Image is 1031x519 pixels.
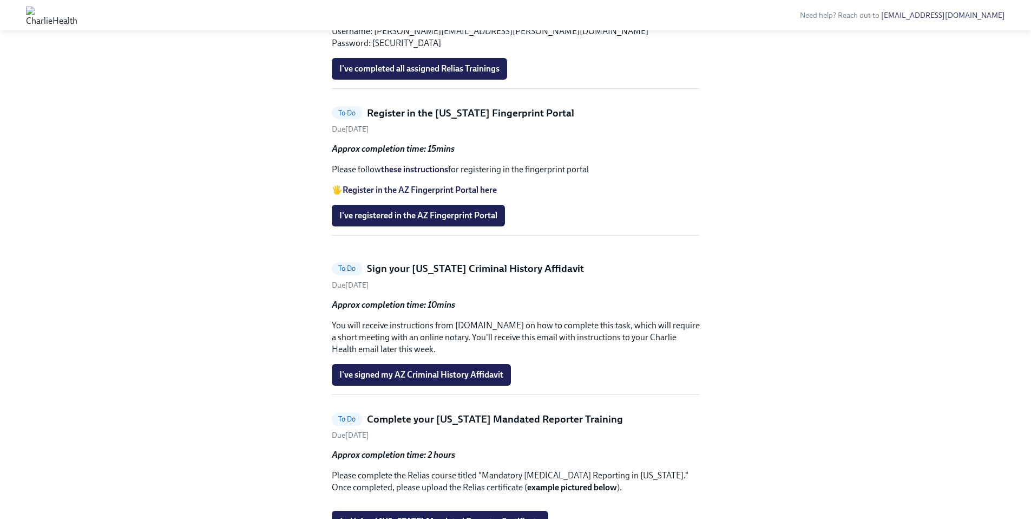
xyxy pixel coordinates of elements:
[332,184,700,196] p: 🖐️
[367,262,584,276] h5: Sign your [US_STATE] Criminal History Affidavit
[332,412,700,441] a: To DoComplete your [US_STATE] Mandated Reporter TrainingDue[DATE]
[332,125,369,134] span: Friday, September 5th 2025, 7:00 am
[800,11,1005,20] span: Need help? Reach out to
[332,415,363,423] span: To Do
[339,210,497,221] span: I've registered in the AZ Fingerprint Portal
[332,205,505,226] button: I've registered in the AZ Fingerprint Portal
[332,450,455,460] strong: Approx completion time: 2 hours
[381,164,448,174] a: these instructions
[26,7,77,24] img: CharlieHealth
[332,281,369,290] span: Friday, September 5th 2025, 7:00 am
[332,14,700,49] p: 🎓 Username: [PERSON_NAME][EMAIL_ADDRESS][PERSON_NAME][DOMAIN_NAME] Password: [SECURITY_DATA]
[367,412,623,426] h5: Complete your [US_STATE] Mandated Reporter Training
[332,470,700,494] p: Please complete the Relias course titled "Mandatory [MEDICAL_DATA] Reporting in [US_STATE]." Once...
[332,300,455,310] strong: Approx completion time: 10mins
[332,144,455,154] strong: Approx completion time: 15mins
[332,320,700,355] p: You will receive instructions from [DOMAIN_NAME] on how to complete this task, which will require...
[339,369,503,380] span: I've signed my AZ Criminal History Affidavit
[332,431,369,440] span: Friday, September 5th 2025, 7:00 am
[527,482,617,492] strong: example pictured below
[332,364,511,386] button: I've signed my AZ Criminal History Affidavit
[339,63,500,74] span: I've completed all assigned Relias Trainings
[332,58,507,80] button: I've completed all assigned Relias Trainings
[332,262,700,290] a: To DoSign your [US_STATE] Criminal History AffidavitDue[DATE]
[367,106,574,120] h5: Register in the [US_STATE] Fingerprint Portal
[343,185,497,195] a: Register in the AZ Fingerprint Portal here
[332,264,363,273] span: To Do
[332,109,363,117] span: To Do
[881,11,1005,20] a: [EMAIL_ADDRESS][DOMAIN_NAME]
[332,164,700,176] p: Please follow for registering in the fingerprint portal
[332,106,700,135] a: To DoRegister in the [US_STATE] Fingerprint PortalDue[DATE]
